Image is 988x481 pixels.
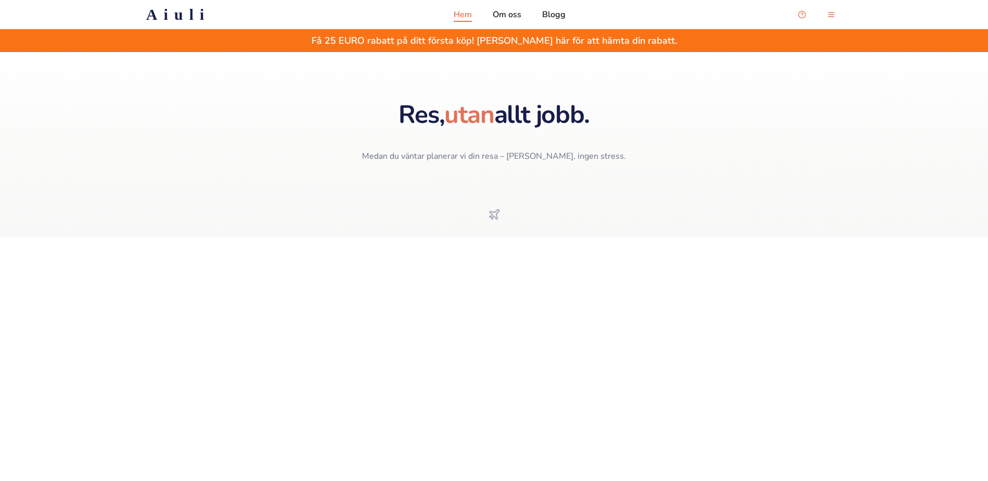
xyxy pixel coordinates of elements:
a: Aiuli [130,5,227,24]
a: Om oss [493,8,521,21]
span: Res, allt jobb. [398,97,589,132]
button: Open support chat [792,4,812,25]
h2: Aiuli [146,5,210,24]
a: Hem [454,8,472,21]
a: Blogg [542,8,566,21]
button: menu-button [821,4,842,25]
span: utan [444,97,494,132]
span: Medan du väntar planerar vi din resa – [PERSON_NAME], ingen stress. [362,150,626,162]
